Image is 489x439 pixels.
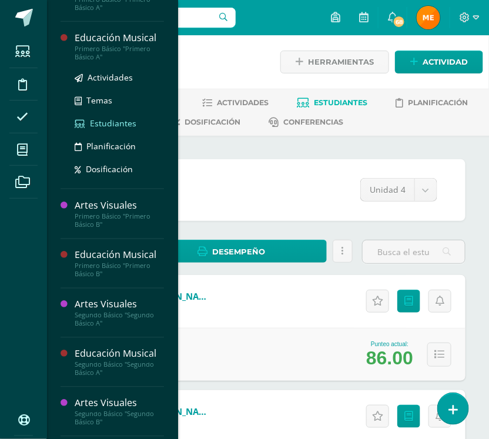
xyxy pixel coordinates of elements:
[75,213,164,229] div: Primero Básico "Primero Básico B"
[75,71,164,84] a: Actividades
[75,116,164,130] a: Estudiantes
[75,162,164,176] a: Dosificación
[75,139,164,153] a: Planificación
[75,249,164,279] a: Educación MusicalPrimero Básico "Primero Básico B"
[75,298,164,311] div: Artes Visuales
[75,199,164,229] a: Artes VisualesPrimero Básico "Primero Básico B"
[75,249,164,262] div: Educación Musical
[90,118,136,129] span: Estudiantes
[75,397,164,427] a: Artes VisualesSegundo Básico "Segundo Básico B"
[75,199,164,212] div: Artes Visuales
[75,93,164,107] a: Temas
[75,347,164,361] div: Educación Musical
[75,361,164,377] div: Segundo Básico "Segundo Básico A"
[75,311,164,328] div: Segundo Básico "Segundo Básico A"
[86,163,133,175] span: Dosificación
[75,45,164,61] div: Primero Básico "Primero Básico A"
[75,397,164,410] div: Artes Visuales
[75,410,164,427] div: Segundo Básico "Segundo Básico B"
[75,31,164,45] div: Educación Musical
[75,31,164,61] a: Educación MusicalPrimero Básico "Primero Básico A"
[86,95,112,106] span: Temas
[75,262,164,279] div: Primero Básico "Primero Básico B"
[88,72,133,83] span: Actividades
[86,140,136,152] span: Planificación
[75,298,164,328] a: Artes VisualesSegundo Básico "Segundo Básico A"
[75,347,164,377] a: Educación MusicalSegundo Básico "Segundo Básico A"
